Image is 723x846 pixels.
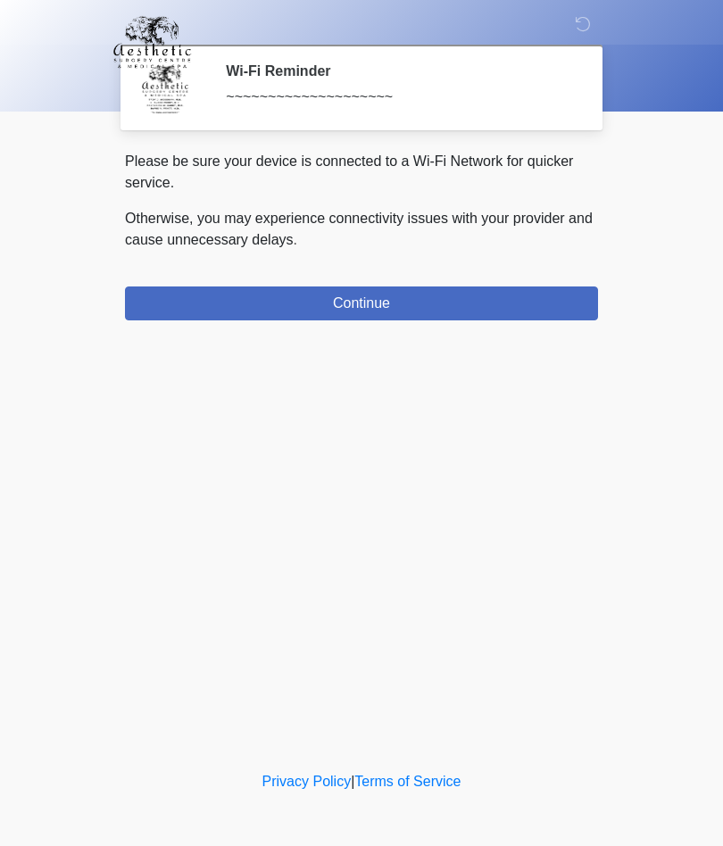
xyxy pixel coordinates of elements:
[107,13,197,70] img: Aesthetic Surgery Centre, PLLC Logo
[226,87,571,108] div: ~~~~~~~~~~~~~~~~~~~~
[294,232,297,247] span: .
[125,208,598,251] p: Otherwise, you may experience connectivity issues with your provider and cause unnecessary delays
[138,62,192,116] img: Agent Avatar
[125,286,598,320] button: Continue
[262,774,352,789] a: Privacy Policy
[351,774,354,789] a: |
[354,774,461,789] a: Terms of Service
[125,151,598,194] p: Please be sure your device is connected to a Wi-Fi Network for quicker service.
